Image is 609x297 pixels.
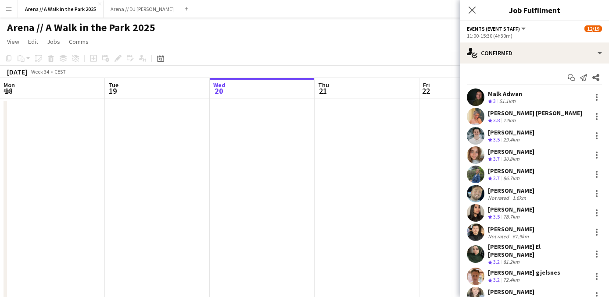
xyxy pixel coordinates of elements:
a: Comms [65,36,92,47]
button: Arena // DJ [PERSON_NAME] [104,0,181,18]
span: 3 [493,98,496,104]
span: 3.2 [493,258,500,265]
div: [PERSON_NAME] [488,187,534,194]
span: 3.2 [493,276,500,283]
span: Jobs [47,38,60,46]
div: [PERSON_NAME] [488,288,534,296]
div: CEST [54,68,66,75]
div: 51.1km [498,98,517,105]
div: Not rated [488,233,511,240]
button: Events (Event Staff) [467,25,527,32]
span: Events (Event Staff) [467,25,520,32]
span: View [7,38,19,46]
div: 29.4km [502,136,521,144]
div: [PERSON_NAME] [488,225,534,233]
span: 20 [212,86,226,96]
div: [DATE] [7,67,27,76]
div: [PERSON_NAME] El [PERSON_NAME] [488,243,588,258]
div: 78.7km [502,213,521,221]
span: 2.7 [493,175,500,181]
span: 19 [107,86,118,96]
span: Wed [213,81,226,89]
div: 81.2km [502,258,521,266]
div: Not rated [488,194,511,201]
span: 3.7 [493,156,500,162]
span: 3.5 [493,136,500,143]
div: 72.4km [502,276,521,284]
div: [PERSON_NAME] [488,205,534,213]
span: Week 34 [29,68,51,75]
span: 18 [2,86,15,96]
span: Fri [423,81,430,89]
div: Confirmed [460,42,609,64]
a: Edit [25,36,42,47]
div: [PERSON_NAME] [488,167,534,175]
div: 86.7km [502,175,521,182]
span: Mon [4,81,15,89]
a: View [4,36,23,47]
span: 22 [422,86,430,96]
div: [PERSON_NAME] [PERSON_NAME] [488,109,582,117]
span: Thu [318,81,329,89]
div: 67.9km [511,233,530,240]
span: Tue [108,81,118,89]
div: 72km [502,117,517,124]
div: [PERSON_NAME] [488,148,534,156]
div: [PERSON_NAME] gjelsnes [488,269,560,276]
span: 3.5 [493,213,500,220]
div: 11:00-15:30 (4h30m) [467,32,602,39]
div: 30.8km [502,156,521,163]
span: 12/19 [584,25,602,32]
button: Arena // A Walk in the Park 2025 [18,0,104,18]
a: Jobs [43,36,64,47]
div: Malk Adwan [488,90,522,98]
h3: Job Fulfilment [460,4,609,16]
div: 1.6km [511,194,528,201]
span: 3.8 [493,117,500,124]
span: Edit [28,38,38,46]
span: Comms [69,38,89,46]
div: [PERSON_NAME] [488,128,534,136]
span: 21 [317,86,329,96]
h1: Arena // A Walk in the Park 2025 [7,21,155,34]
